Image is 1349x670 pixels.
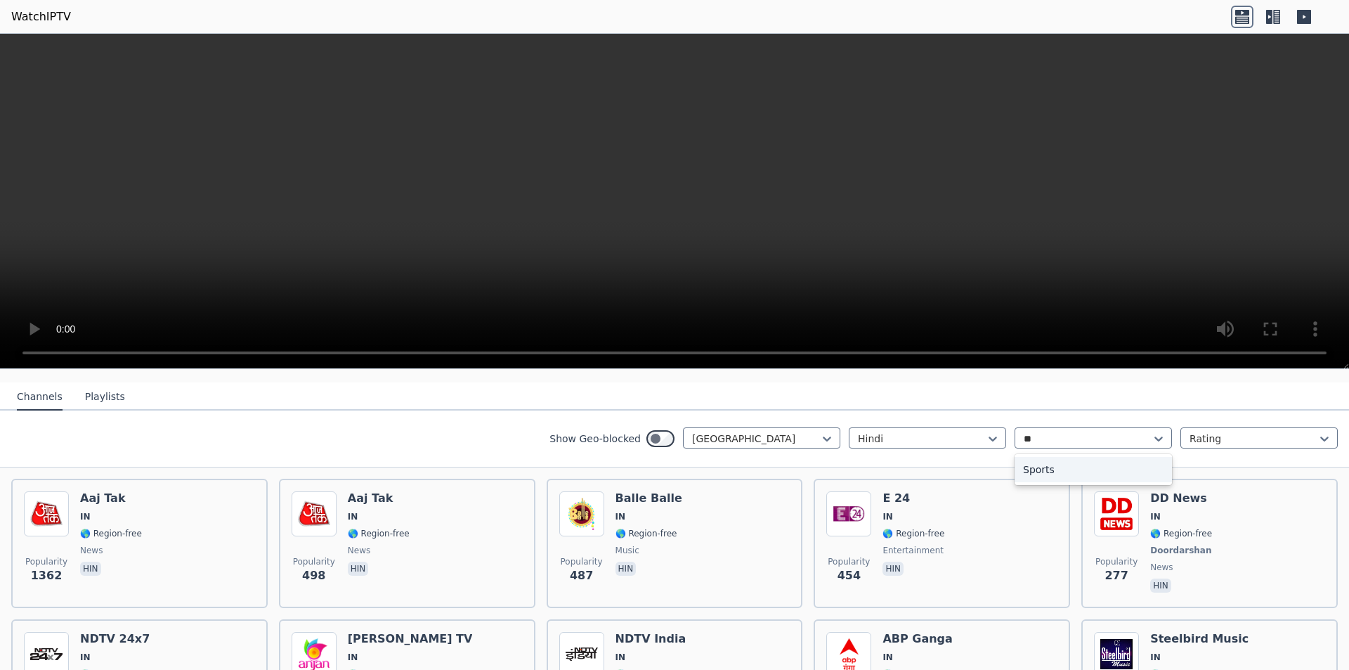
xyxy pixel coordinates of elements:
[348,491,410,505] h6: Aaj Tak
[80,652,91,663] span: IN
[549,432,641,446] label: Show Geo-blocked
[559,491,604,536] img: Balle Balle
[80,632,150,646] h6: NDTV 24x7
[615,632,686,646] h6: NDTV India
[615,652,626,663] span: IN
[1150,511,1161,522] span: IN
[615,562,637,576] p: hin
[838,567,861,584] span: 454
[882,632,952,646] h6: ABP Ganga
[1150,545,1211,556] span: Doordarshan
[80,562,101,576] p: hin
[348,511,358,522] span: IN
[25,556,67,567] span: Popularity
[826,491,871,536] img: E 24
[1095,556,1138,567] span: Popularity
[1150,632,1249,646] h6: Steelbird Music
[882,652,893,663] span: IN
[1150,491,1214,505] h6: DD News
[17,384,63,411] button: Channels
[615,511,626,522] span: IN
[293,556,335,567] span: Popularity
[24,491,69,536] img: Aaj Tak
[615,491,682,505] h6: Balle Balle
[1150,579,1171,593] p: hin
[882,562,904,576] p: hin
[615,528,677,539] span: 🌎 Region-free
[80,545,103,556] span: news
[80,491,142,505] h6: Aaj Tak
[348,528,410,539] span: 🌎 Region-free
[80,511,91,522] span: IN
[561,556,603,567] span: Popularity
[292,491,337,536] img: Aaj Tak
[1150,652,1161,663] span: IN
[828,556,870,567] span: Popularity
[85,384,125,411] button: Playlists
[1104,567,1128,584] span: 277
[11,8,71,25] a: WatchIPTV
[348,652,358,663] span: IN
[1150,528,1212,539] span: 🌎 Region-free
[31,567,63,584] span: 1362
[882,545,944,556] span: entertainment
[1015,457,1172,482] div: Sports
[882,491,944,505] h6: E 24
[302,567,325,584] span: 498
[882,528,944,539] span: 🌎 Region-free
[348,632,473,646] h6: [PERSON_NAME] TV
[615,545,639,556] span: music
[348,562,369,576] p: hin
[1150,562,1173,573] span: news
[1094,491,1139,536] img: DD News
[80,528,142,539] span: 🌎 Region-free
[882,511,893,522] span: IN
[570,567,593,584] span: 487
[348,545,370,556] span: news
